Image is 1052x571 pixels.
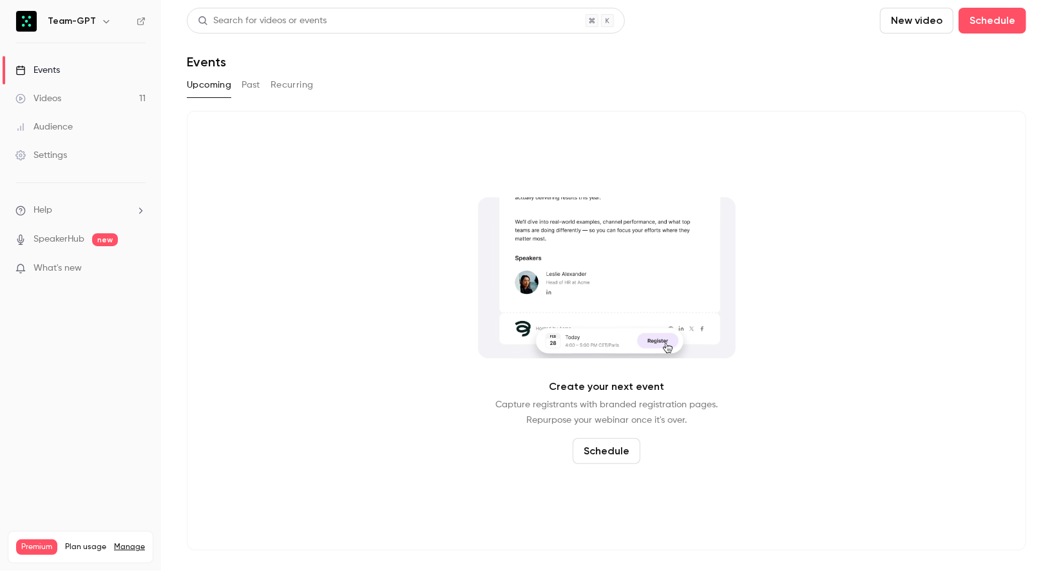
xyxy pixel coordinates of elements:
[15,204,146,217] li: help-dropdown-opener
[16,11,37,32] img: Team-GPT
[114,542,145,552] a: Manage
[130,263,146,275] iframe: Noticeable Trigger
[187,54,226,70] h1: Events
[880,8,953,34] button: New video
[48,15,96,28] h6: Team-GPT
[187,75,231,95] button: Upcoming
[65,542,106,552] span: Plan usage
[495,397,718,428] p: Capture registrants with branded registration pages. Repurpose your webinar once it's over.
[198,14,327,28] div: Search for videos or events
[33,262,82,275] span: What's new
[15,121,73,133] div: Audience
[92,233,118,246] span: new
[15,149,67,162] div: Settings
[271,75,314,95] button: Recurring
[242,75,260,95] button: Past
[959,8,1026,34] button: Schedule
[549,379,664,394] p: Create your next event
[573,438,640,464] button: Schedule
[33,204,52,217] span: Help
[16,539,57,555] span: Premium
[15,64,60,77] div: Events
[33,233,84,246] a: SpeakerHub
[15,92,61,105] div: Videos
